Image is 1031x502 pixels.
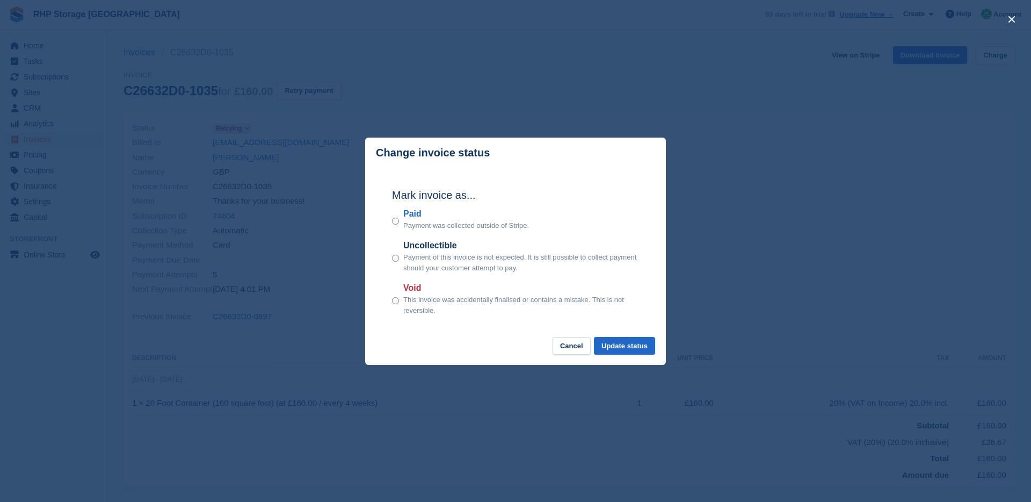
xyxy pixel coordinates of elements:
h2: Mark invoice as... [392,187,639,203]
label: Void [403,282,639,295]
label: Uncollectible [403,239,639,252]
p: Payment of this invoice is not expected. It is still possible to collect payment should your cust... [403,252,639,273]
button: close [1003,11,1020,28]
p: Change invoice status [376,147,490,159]
button: Cancel [553,337,591,355]
p: Payment was collected outside of Stripe. [403,220,529,231]
label: Paid [403,207,529,220]
button: Update status [594,337,655,355]
p: This invoice was accidentally finalised or contains a mistake. This is not reversible. [403,295,639,315]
